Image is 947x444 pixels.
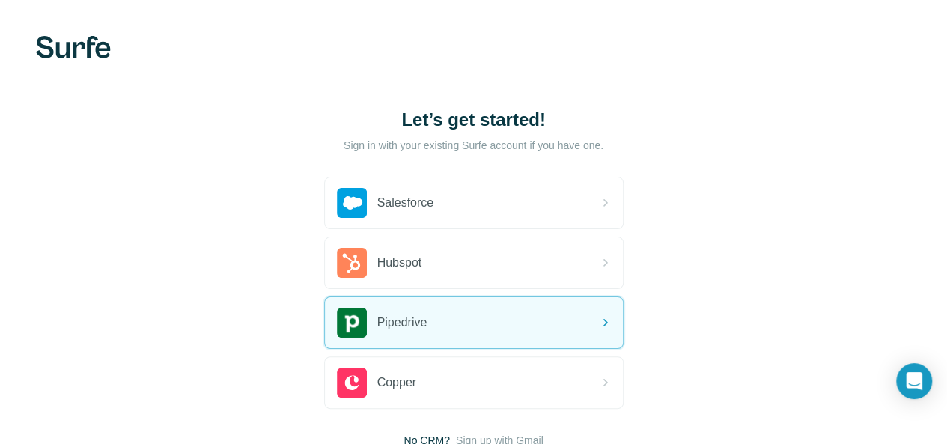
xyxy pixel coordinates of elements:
[377,194,434,212] span: Salesforce
[324,108,624,132] h1: Let’s get started!
[337,248,367,278] img: hubspot's logo
[377,374,416,392] span: Copper
[337,188,367,218] img: salesforce's logo
[337,308,367,338] img: pipedrive's logo
[377,254,422,272] span: Hubspot
[337,368,367,398] img: copper's logo
[377,314,427,332] span: Pipedrive
[896,363,932,399] div: Open Intercom Messenger
[344,138,603,153] p: Sign in with your existing Surfe account if you have one.
[36,36,111,58] img: Surfe's logo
